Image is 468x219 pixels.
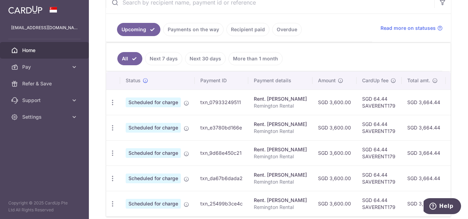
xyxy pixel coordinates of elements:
[357,140,402,166] td: SGD 64.44 SAVERENT179
[126,98,181,107] span: Scheduled for charge
[254,146,307,153] div: Rent. [PERSON_NAME]
[22,47,68,54] span: Home
[195,90,248,115] td: txn_07933249511
[126,77,141,84] span: Status
[402,115,446,140] td: SGD 3,664.44
[312,191,357,216] td: SGD 3,600.00
[424,198,461,216] iframe: Opens a widget where you can find more information
[22,97,68,104] span: Support
[22,80,68,87] span: Refer & Save
[254,197,307,204] div: Rent. [PERSON_NAME]
[254,178,307,185] p: Remington Rental
[195,166,248,191] td: txn_da67b6dada2
[254,128,307,135] p: Remington Rental
[195,191,248,216] td: txn_25499b3ce4c
[8,6,42,14] img: CardUp
[362,77,388,84] span: CardUp fee
[126,148,181,158] span: Scheduled for charge
[226,23,269,36] a: Recipient paid
[318,77,336,84] span: Amount
[312,140,357,166] td: SGD 3,600.00
[254,153,307,160] p: Remington Rental
[357,115,402,140] td: SGD 64.44 SAVERENT179
[254,171,307,178] div: Rent. [PERSON_NAME]
[195,115,248,140] td: txn_e3780bd166e
[357,166,402,191] td: SGD 64.44 SAVERENT179
[254,95,307,102] div: Rent. [PERSON_NAME]
[22,113,68,120] span: Settings
[117,23,160,36] a: Upcoming
[254,102,307,109] p: Remington Rental
[228,52,283,65] a: More than 1 month
[11,24,78,31] p: [EMAIL_ADDRESS][DOMAIN_NAME]
[248,71,312,90] th: Payment details
[312,90,357,115] td: SGD 3,600.00
[312,166,357,191] td: SGD 3,600.00
[254,121,307,128] div: Rent. [PERSON_NAME]
[22,64,68,70] span: Pay
[195,140,248,166] td: txn_9d68e450c21
[272,23,302,36] a: Overdue
[402,140,446,166] td: SGD 3,664.44
[402,90,446,115] td: SGD 3,664.44
[145,52,182,65] a: Next 7 days
[185,52,226,65] a: Next 30 days
[407,77,430,84] span: Total amt.
[163,23,224,36] a: Payments on the way
[381,25,443,32] a: Read more on statuses
[126,123,181,133] span: Scheduled for charge
[357,191,402,216] td: SGD 64.44 SAVERENT179
[312,115,357,140] td: SGD 3,600.00
[254,204,307,211] p: Remington Rental
[195,71,248,90] th: Payment ID
[402,191,446,216] td: SGD 3,664.44
[381,25,436,32] span: Read more on statuses
[357,90,402,115] td: SGD 64.44 SAVERENT179
[126,199,181,209] span: Scheduled for charge
[126,174,181,183] span: Scheduled for charge
[402,166,446,191] td: SGD 3,664.44
[117,52,142,65] a: All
